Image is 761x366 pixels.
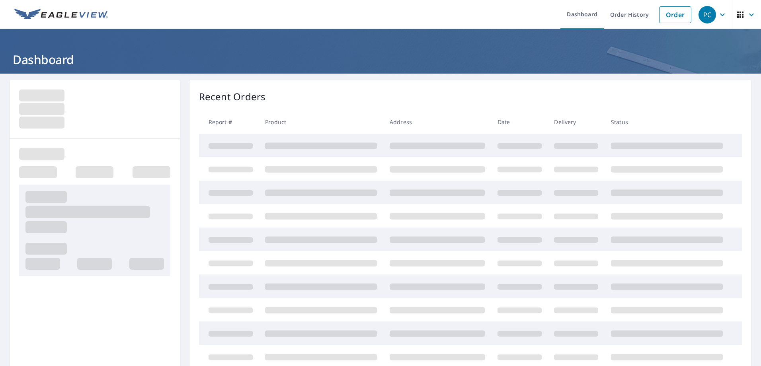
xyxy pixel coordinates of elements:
p: Recent Orders [199,90,266,104]
th: Status [605,110,729,134]
div: PC [699,6,716,23]
th: Date [491,110,548,134]
img: EV Logo [14,9,108,21]
a: Order [659,6,691,23]
th: Report # [199,110,259,134]
th: Delivery [548,110,605,134]
th: Address [383,110,491,134]
h1: Dashboard [10,51,751,68]
th: Product [259,110,383,134]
